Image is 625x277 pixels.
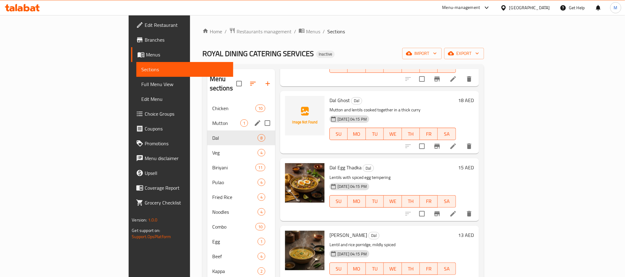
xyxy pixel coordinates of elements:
[416,140,428,153] span: Select to update
[212,149,258,156] span: Veg
[207,130,275,145] div: Dal8
[258,179,265,186] div: items
[351,97,362,104] span: Dal
[131,106,233,121] a: Choice Groups
[258,180,265,185] span: 4
[202,27,484,35] nav: breadcrumb
[131,32,233,47] a: Branches
[440,130,453,138] span: SA
[416,207,428,220] span: Select to update
[131,47,233,62] a: Menus
[366,128,384,140] button: TU
[614,4,618,11] span: M
[402,195,420,208] button: TH
[131,180,233,195] a: Coverage Report
[386,130,399,138] span: WE
[348,195,366,208] button: MO
[145,169,228,177] span: Upsell
[462,139,477,154] button: delete
[233,77,246,90] span: Select all sections
[145,155,228,162] span: Menu disclaimer
[299,27,320,35] a: Menus
[131,166,233,180] a: Upsell
[350,130,363,138] span: MO
[202,47,314,60] span: ROYAL DINING CATERING SERVICES
[430,139,445,154] button: Branch-specific-item
[329,263,348,275] button: SU
[212,179,258,186] span: Pulao
[440,197,453,206] span: SA
[438,263,456,275] button: SA
[368,197,381,206] span: TU
[148,216,158,224] span: 1.0.0
[256,224,265,230] span: 10
[407,50,437,57] span: import
[329,230,367,240] span: [PERSON_NAME]
[207,219,275,234] div: Combo10
[212,193,258,201] span: Fried Rice
[255,164,265,171] div: items
[237,28,292,35] span: Restaurants management
[258,134,265,142] div: items
[212,208,258,216] div: Noodles
[402,48,442,59] button: import
[444,48,484,59] button: export
[316,51,335,58] div: Inactive
[258,209,265,215] span: 4
[402,128,420,140] button: TH
[329,163,362,172] span: Dal Egg Thadka
[368,264,381,273] span: TU
[449,50,479,57] span: export
[368,130,381,138] span: TU
[207,160,275,175] div: Biriyani11
[458,231,474,239] h6: 13 AED
[260,76,275,91] button: Add section
[212,223,255,230] div: Combo
[212,134,258,142] span: Dal
[404,130,417,138] span: TH
[462,72,477,86] button: delete
[141,95,228,103] span: Edit Menu
[404,197,417,206] span: TH
[207,234,275,249] div: Egg1
[212,253,258,260] span: Beef
[335,251,369,257] span: [DATE] 04:15 PM
[350,264,363,273] span: MO
[212,105,255,112] span: Chicken
[258,149,265,156] div: items
[258,238,265,245] div: items
[294,28,296,35] li: /
[329,195,348,208] button: SU
[462,206,477,221] button: delete
[335,184,369,189] span: [DATE] 04:15 PM
[384,263,402,275] button: WE
[363,165,374,172] span: Dal
[258,268,265,274] span: 2
[442,4,480,11] div: Menu-management
[332,264,345,273] span: SU
[145,36,228,43] span: Branches
[131,121,233,136] a: Coupons
[369,232,379,239] span: Dal
[458,163,474,172] h6: 15 AED
[329,128,348,140] button: SU
[131,195,233,210] a: Grocery Checklist
[207,205,275,219] div: Noodles4
[366,263,384,275] button: TU
[207,249,275,264] div: Beef4
[384,195,402,208] button: WE
[285,163,325,203] img: Dal Egg Thadka
[255,223,265,230] div: items
[258,135,265,141] span: 8
[402,263,420,275] button: TH
[366,195,384,208] button: TU
[212,267,258,275] span: Kappa
[146,51,228,58] span: Menus
[207,101,275,116] div: Chicken10
[212,119,240,127] span: Mutton
[132,216,147,224] span: Version:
